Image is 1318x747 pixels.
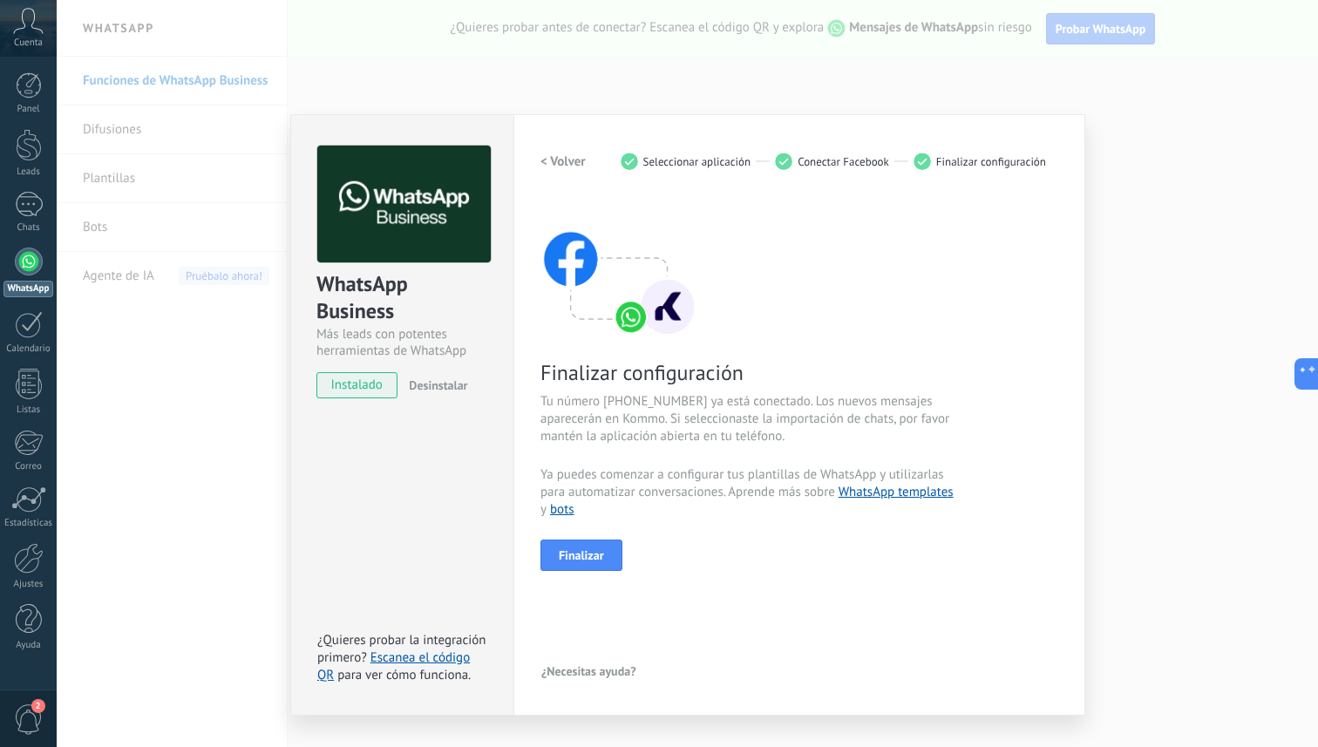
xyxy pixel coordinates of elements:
a: Escanea el código QR [317,649,470,683]
span: Desinstalar [409,377,467,393]
div: WhatsApp [3,281,53,297]
div: Ayuda [3,640,54,651]
div: Calendario [3,343,54,355]
a: bots [550,501,574,518]
span: para ver cómo funciona. [337,667,471,683]
span: ¿Quieres probar la integración primero? [317,632,486,666]
div: WhatsApp Business [316,270,488,326]
span: Cuenta [14,37,43,49]
span: Finalizar [559,549,604,561]
div: Panel [3,104,54,115]
span: 2 [31,699,45,713]
div: Leads [3,166,54,178]
button: Finalizar [540,540,622,571]
button: < Volver [540,146,586,177]
div: Correo [3,461,54,472]
img: connect with facebook [540,198,697,337]
span: Tu número [PHONE_NUMBER] ya está conectado. Los nuevos mensajes aparecerán en Kommo. Si seleccion... [540,393,955,445]
span: Ya puedes comenzar a configurar tus plantillas de WhatsApp y utilizarlas para automatizar convers... [540,466,955,519]
div: Más leads con potentes herramientas de WhatsApp [316,326,488,359]
div: Ajustes [3,579,54,590]
span: Seleccionar aplicación [643,155,751,168]
span: Finalizar configuración [936,155,1046,168]
h2: < Volver [540,153,586,170]
button: Desinstalar [402,372,467,398]
span: Finalizar configuración [540,359,955,386]
span: instalado [317,372,397,398]
div: Estadísticas [3,518,54,529]
span: ¿Necesitas ayuda? [541,665,636,677]
div: Chats [3,222,54,234]
button: ¿Necesitas ayuda? [540,658,637,684]
img: logo_main.png [317,146,491,263]
span: Conectar Facebook [798,155,889,168]
a: WhatsApp templates [839,484,954,500]
div: Listas [3,404,54,416]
